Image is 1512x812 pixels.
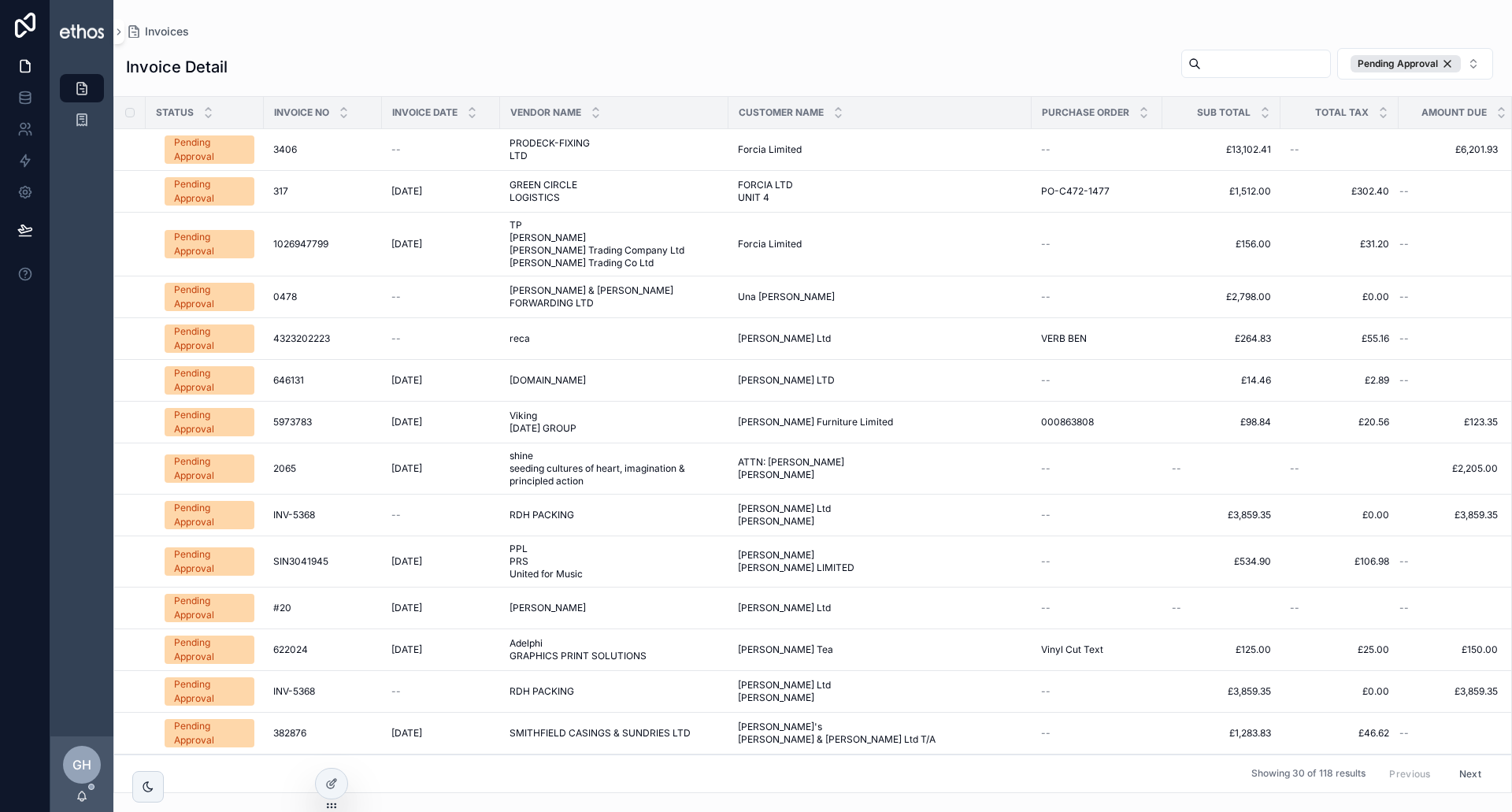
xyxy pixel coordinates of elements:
span: [PERSON_NAME] LTD [738,374,835,387]
div: Pending Approval [174,547,245,576]
a: [DATE] [391,238,491,250]
div: Pending Approval [174,177,245,206]
a: 382876 [273,727,372,740]
span: TP [PERSON_NAME] [PERSON_NAME] Trading Company Ltd [PERSON_NAME] Trading Co Ltd [510,219,719,269]
span: PO-C472-1477 [1041,185,1110,198]
span: -- [1041,143,1051,156]
span: -- [1172,602,1181,614]
a: Vinyl Cut Text [1041,643,1153,656]
a: £3,859.35 [1172,685,1271,698]
a: Pending Approval [165,454,254,483]
div: Pending Approval [174,324,245,353]
a: 5973783 [273,416,372,428]
a: £534.90 [1172,555,1271,568]
a: £106.98 [1290,555,1389,568]
span: [DATE] [391,416,422,428]
span: INV-5368 [273,509,315,521]
a: [PERSON_NAME]'s [PERSON_NAME] & [PERSON_NAME] Ltd T/A [738,721,1022,746]
span: £2,798.00 [1172,291,1271,303]
span: SIN3041945 [273,555,328,568]
a: £1,512.00 [1172,185,1271,198]
span: £3,859.35 [1399,685,1498,698]
a: -- [1290,462,1389,475]
a: 3406 [273,143,372,156]
span: Adelphi GRAPHICS PRINT SOLUTIONS [510,637,682,662]
a: FORCIA LTD UNIT 4 [738,179,1022,204]
a: 000863808 [1041,416,1153,428]
span: [DOMAIN_NAME] [510,374,586,387]
img: App logo [60,24,104,38]
div: Pending Approval [174,719,245,747]
span: -- [1290,143,1299,156]
span: reca [510,332,530,345]
span: Invoice No [274,106,329,119]
span: -- [1041,238,1051,250]
a: [PERSON_NAME] Ltd [738,602,1022,614]
a: £0.00 [1290,685,1389,698]
a: -- [1399,555,1498,568]
button: Select Button [1337,48,1493,80]
a: -- [391,509,491,521]
span: £0.00 [1290,509,1389,521]
span: £31.20 [1290,238,1389,250]
span: [DATE] [391,602,422,614]
a: £123.35 [1399,416,1498,428]
a: PPL PRS United for Music [510,543,719,580]
span: RDH PACKING [510,509,574,521]
a: Pending Approval [165,501,254,529]
span: -- [1399,332,1409,345]
a: £302.40 [1290,185,1389,198]
a: shine seeding cultures of heart, imagination & principled action [510,450,719,488]
a: [DATE] [391,462,491,475]
span: [PERSON_NAME] Ltd [PERSON_NAME] [738,679,910,704]
span: Showing 30 of 118 results [1251,768,1366,780]
a: Pending Approval [165,636,254,664]
a: £46.62 [1290,727,1389,740]
span: FORCIA LTD UNIT 4 [738,179,827,204]
span: GH [72,755,91,774]
span: [DATE] [391,643,422,656]
a: [DATE] [391,727,491,740]
span: SMITHFIELD CASINGS & SUNDRIES LTD [510,727,691,740]
span: 2065 [273,462,296,475]
span: VERB BEN [1041,332,1087,345]
a: £125.00 [1172,643,1271,656]
span: £150.00 [1399,643,1498,656]
a: -- [1041,555,1153,568]
span: Total Tax [1315,106,1369,119]
span: -- [1041,509,1051,521]
span: ATTN: [PERSON_NAME] [PERSON_NAME] [738,456,923,481]
a: 4323202223 [273,332,372,345]
span: -- [1399,555,1409,568]
div: Pending Approval [174,594,245,622]
span: [PERSON_NAME] Ltd [738,332,831,345]
div: Pending Approval [1351,55,1461,72]
a: £2.89 [1290,374,1389,387]
a: Pending Approval [165,177,254,206]
a: -- [1290,602,1389,614]
a: 622024 [273,643,372,656]
span: 0478 [273,291,297,303]
span: Vinyl Cut Text [1041,643,1103,656]
span: 5973783 [273,416,312,428]
a: -- [1041,727,1153,740]
a: Pending Approval [165,283,254,311]
span: -- [391,685,401,698]
span: -- [1399,291,1409,303]
span: -- [1041,555,1051,568]
a: [PERSON_NAME] [PERSON_NAME] LIMITED [738,549,1022,574]
a: £2,205.00 [1399,462,1498,475]
span: £264.83 [1172,332,1271,345]
a: £3,859.35 [1172,509,1271,521]
span: -- [391,509,401,521]
a: -- [1041,374,1153,387]
span: [PERSON_NAME] Furniture Limited [738,416,893,428]
a: [PERSON_NAME] Tea [738,643,1022,656]
span: -- [1399,238,1409,250]
span: £0.00 [1290,291,1389,303]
